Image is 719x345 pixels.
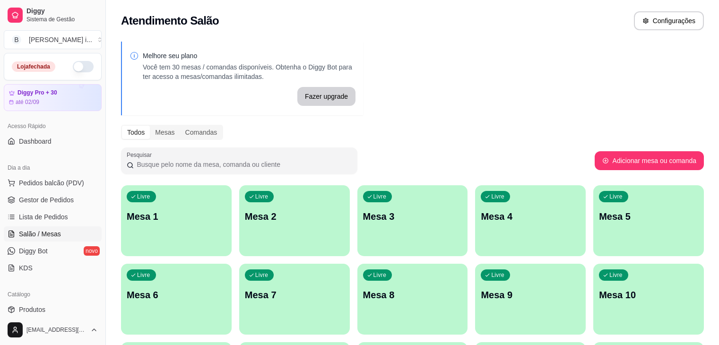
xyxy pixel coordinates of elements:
p: Mesa 5 [599,210,698,223]
a: Salão / Mesas [4,226,102,241]
button: LivreMesa 7 [239,264,350,335]
p: Livre [373,193,387,200]
button: [EMAIL_ADDRESS][DOMAIN_NAME] [4,319,102,341]
p: Mesa 1 [127,210,226,223]
div: Dia a dia [4,160,102,175]
span: Diggy [26,7,98,16]
button: LivreMesa 3 [357,185,468,256]
span: Produtos [19,305,45,314]
h2: Atendimento Salão [121,13,219,28]
button: LivreMesa 8 [357,264,468,335]
button: Pedidos balcão (PDV) [4,175,102,190]
p: Livre [609,271,623,279]
div: [PERSON_NAME] i ... [29,35,92,44]
div: Catálogo [4,287,102,302]
p: Melhore seu plano [143,51,355,60]
button: LivreMesa 10 [593,264,704,335]
button: Configurações [634,11,704,30]
article: Diggy Pro + 30 [17,89,57,96]
p: Você tem 30 mesas / comandas disponíveis. Obtenha o Diggy Bot para ter acesso a mesas/comandas il... [143,62,355,81]
p: Livre [491,193,504,200]
input: Pesquisar [134,160,352,169]
button: Fazer upgrade [297,87,355,106]
span: Dashboard [19,137,52,146]
p: Livre [255,271,269,279]
span: Lista de Pedidos [19,212,68,222]
button: LivreMesa 2 [239,185,350,256]
div: Comandas [180,126,223,139]
article: até 02/09 [16,98,39,106]
button: Alterar Status [73,61,94,72]
button: LivreMesa 5 [593,185,704,256]
button: Select a team [4,30,102,49]
p: Livre [255,193,269,200]
div: Mesas [150,126,180,139]
button: LivreMesa 4 [475,185,586,256]
div: Todos [122,126,150,139]
button: LivreMesa 9 [475,264,586,335]
a: Lista de Pedidos [4,209,102,224]
span: Sistema de Gestão [26,16,98,23]
a: KDS [4,260,102,276]
p: Livre [609,193,623,200]
p: Mesa 8 [363,288,462,302]
span: Gestor de Pedidos [19,195,74,205]
a: Produtos [4,302,102,317]
span: Salão / Mesas [19,229,61,239]
a: Diggy Pro + 30até 02/09 [4,84,102,111]
span: Diggy Bot [19,246,48,256]
a: Diggy Botnovo [4,243,102,259]
span: B [12,35,21,44]
p: Mesa 4 [481,210,580,223]
a: DiggySistema de Gestão [4,4,102,26]
p: Livre [137,193,150,200]
label: Pesquisar [127,151,155,159]
div: Acesso Rápido [4,119,102,134]
p: Mesa 2 [245,210,344,223]
p: Mesa 3 [363,210,462,223]
div: Loja fechada [12,61,55,72]
a: Dashboard [4,134,102,149]
p: Livre [137,271,150,279]
p: Mesa 9 [481,288,580,302]
p: Livre [491,271,504,279]
p: Mesa 6 [127,288,226,302]
span: Pedidos balcão (PDV) [19,178,84,188]
span: KDS [19,263,33,273]
p: Mesa 7 [245,288,344,302]
button: LivreMesa 6 [121,264,232,335]
button: Adicionar mesa ou comanda [595,151,704,170]
a: Gestor de Pedidos [4,192,102,207]
button: LivreMesa 1 [121,185,232,256]
p: Livre [373,271,387,279]
span: [EMAIL_ADDRESS][DOMAIN_NAME] [26,326,87,334]
p: Mesa 10 [599,288,698,302]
